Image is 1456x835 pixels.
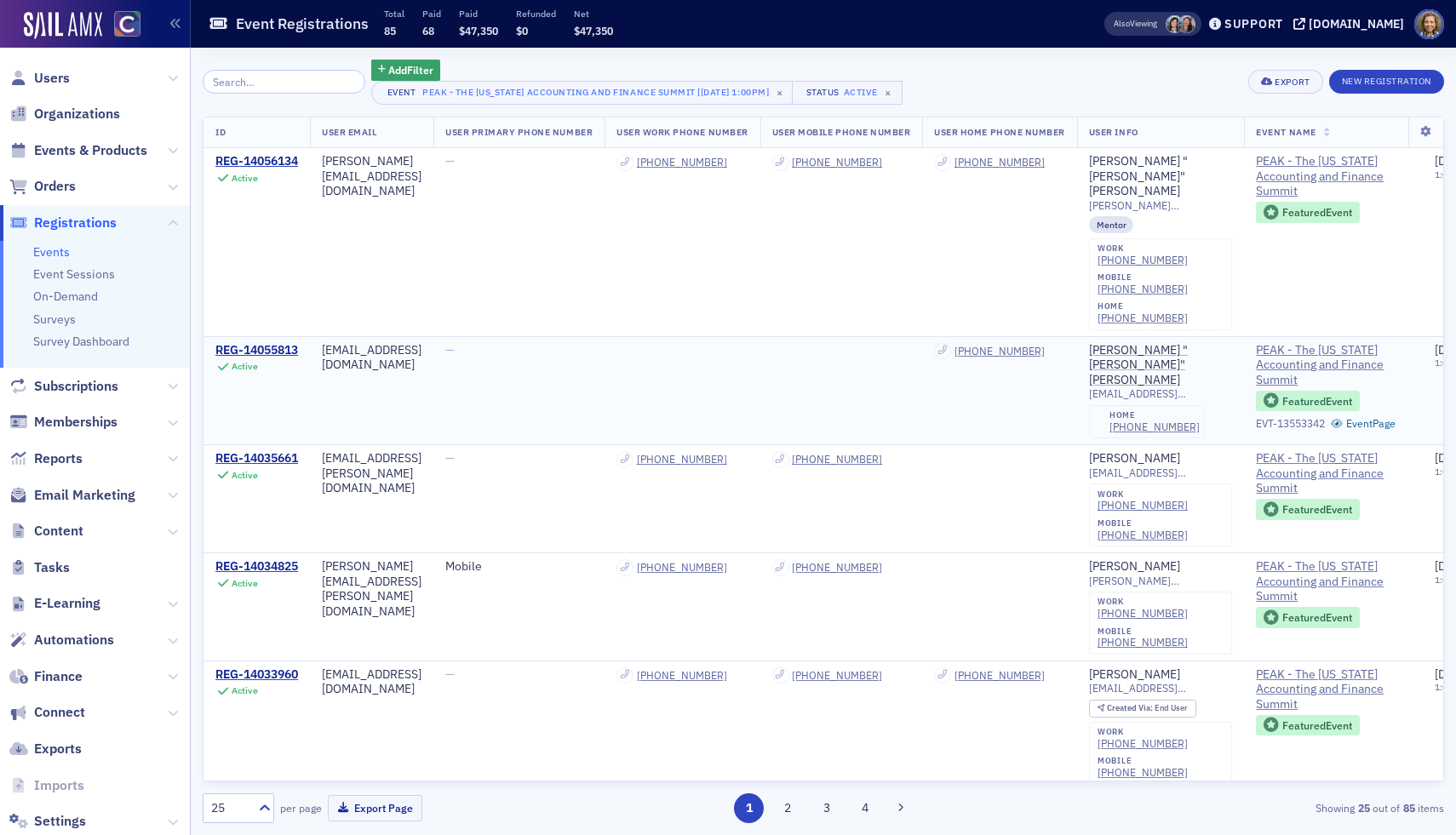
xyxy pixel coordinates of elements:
a: REG-14033960 [215,667,298,683]
span: [EMAIL_ADDRESS][DOMAIN_NAME] [1089,387,1233,400]
a: [PHONE_NUMBER] [637,669,727,682]
div: [PHONE_NUMBER] [1098,254,1188,266]
span: Event Name [1256,126,1316,138]
a: [PHONE_NUMBER] [954,156,1045,169]
div: Active [232,578,258,589]
a: Automations [9,631,114,649]
div: Featured Event [1256,715,1360,736]
a: Finance [9,667,83,686]
span: Settings [34,812,86,831]
span: — [445,450,455,466]
span: $47,350 [459,24,498,37]
span: User Primary Phone Number [445,126,593,138]
span: [EMAIL_ADDRESS][PERSON_NAME][DOMAIN_NAME] [1089,466,1233,479]
a: REG-14035661 [215,451,298,466]
div: Also [1114,18,1130,29]
span: Imports [34,776,84,795]
a: [PHONE_NUMBER] [1098,283,1188,295]
a: EventPage [1331,417,1396,430]
a: [PHONE_NUMBER] [1098,499,1188,512]
strong: 85 [1400,800,1418,815]
div: Event [384,87,420,98]
span: Profile [1414,9,1444,39]
div: Export [1275,77,1310,87]
div: [PHONE_NUMBER] [1098,312,1188,324]
span: Exports [34,740,82,758]
a: New Registration [1329,72,1444,88]
img: SailAMX [24,12,102,39]
span: 85 [384,24,396,37]
div: Active [232,173,258,184]
a: Surveys [33,312,76,327]
a: PEAK - The [US_STATE] Accounting and Finance Summit [1256,343,1411,388]
a: PEAK - The [US_STATE] Accounting and Finance Summit [1256,451,1411,496]
div: Showing out of items [1042,800,1444,815]
div: [PHONE_NUMBER] [792,561,882,574]
a: E-Learning [9,594,100,613]
div: [PHONE_NUMBER] [637,156,727,169]
div: Active [232,470,258,481]
div: Featured Event [1282,721,1352,730]
div: Featured Event [1256,391,1360,412]
div: [PHONE_NUMBER] [1109,420,1200,433]
img: SailAMX [114,11,140,37]
p: Refunded [516,8,556,20]
span: Events & Products [34,141,147,160]
a: REG-14055813 [215,343,298,358]
a: [PERSON_NAME] [1089,451,1180,466]
span: × [772,85,788,100]
div: [EMAIL_ADDRESS][DOMAIN_NAME] [322,343,421,373]
a: Subscriptions [9,377,118,396]
span: × [880,85,896,100]
div: Created Via: End User [1089,700,1196,718]
span: [PERSON_NAME][EMAIL_ADDRESS][DOMAIN_NAME] [1089,199,1233,212]
a: Memberships [9,413,118,432]
a: [PERSON_NAME] [1089,667,1180,683]
div: Support [1224,16,1283,31]
span: User Work Phone Number [616,126,748,138]
h1: Event Registrations [236,14,369,34]
a: [PHONE_NUMBER] [1098,737,1188,750]
p: Paid [459,8,498,20]
div: End User [1107,704,1188,713]
span: User Info [1089,126,1138,138]
a: [PHONE_NUMBER] [792,669,882,682]
div: Featured Event [1282,208,1352,217]
button: StatusActive× [792,81,903,105]
a: [PHONE_NUMBER] [637,453,727,466]
div: mobile [1098,518,1188,529]
a: Users [9,69,70,88]
a: Survey Dashboard [33,334,129,349]
input: Search… [203,70,365,94]
div: Active [844,87,878,98]
a: [PHONE_NUMBER] [792,156,882,169]
span: Email Marketing [34,486,135,505]
div: [DOMAIN_NAME] [1309,16,1404,31]
span: Finance [34,667,83,686]
div: work [1098,489,1188,500]
span: [EMAIL_ADDRESS][DOMAIN_NAME] [1089,682,1233,695]
div: [PERSON_NAME] "[PERSON_NAME]" [PERSON_NAME] [1089,343,1233,388]
a: [PERSON_NAME] [1089,559,1180,575]
a: [PHONE_NUMBER] [1098,766,1188,779]
div: mobile [1098,272,1188,283]
label: per page [280,800,322,815]
a: Settings [9,812,86,831]
button: 1 [734,793,764,823]
button: 2 [773,793,803,823]
span: [PERSON_NAME][EMAIL_ADDRESS][PERSON_NAME][DOMAIN_NAME] [1089,575,1233,587]
div: [PHONE_NUMBER] [1098,529,1188,541]
a: Events [33,244,70,260]
span: Connect [34,703,85,722]
span: ID [215,126,226,138]
a: View Homepage [102,11,140,40]
div: [PERSON_NAME][EMAIL_ADDRESS][DOMAIN_NAME] [322,154,421,199]
p: Paid [422,8,441,20]
div: 25 [211,799,249,817]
